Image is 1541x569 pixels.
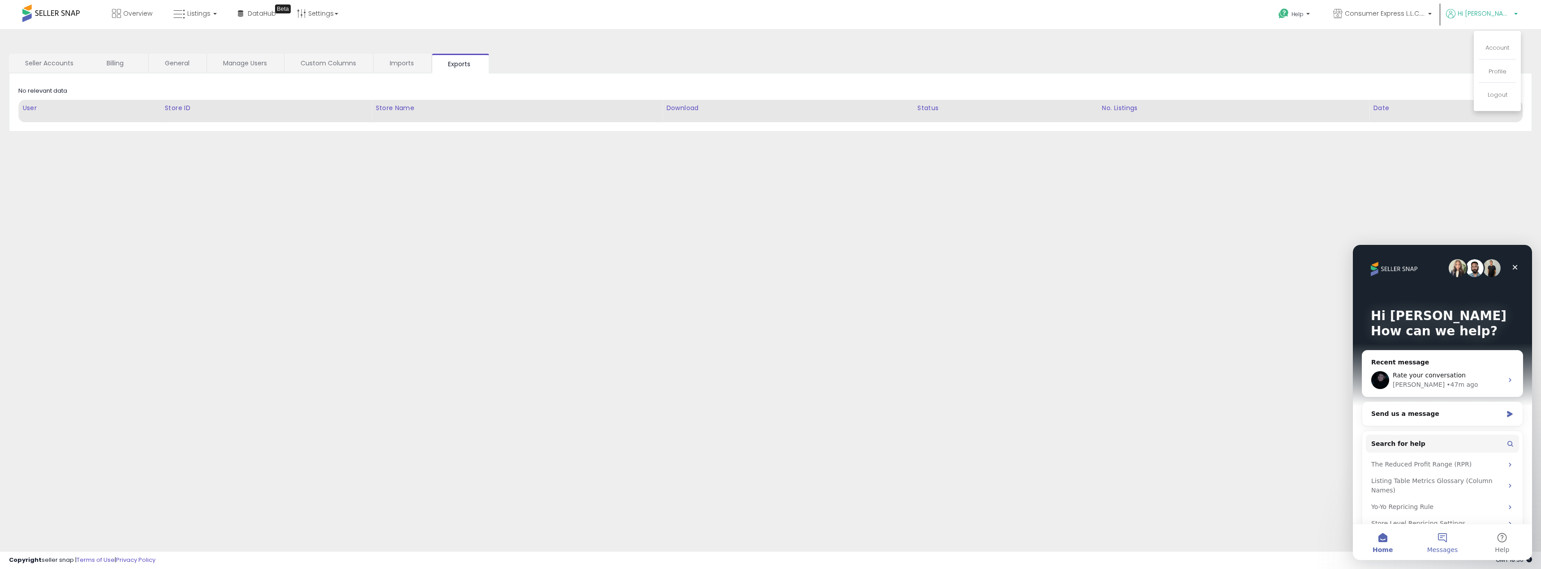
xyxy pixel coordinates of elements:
[666,103,910,113] div: Download
[432,54,489,73] a: Exports
[18,87,67,95] div: No relevant data
[917,103,1094,113] div: Status
[207,54,283,73] a: Manage Users
[1458,9,1511,18] span: Hi [PERSON_NAME]
[1345,9,1425,18] span: Consumer Express L.L.C. [GEOGRAPHIC_DATA]
[123,9,152,18] span: Overview
[374,54,430,73] a: Imports
[275,4,291,13] div: Tooltip anchor
[1353,245,1532,560] iframe: Intercom live chat
[1488,90,1507,99] a: Logout
[1489,67,1507,76] a: Profile
[248,9,276,18] span: DataHub
[90,54,147,73] a: Billing
[284,54,372,73] a: Custom Columns
[1278,8,1289,19] i: Get Help
[375,103,659,113] div: Store Name
[1271,1,1319,29] a: Help
[1485,43,1509,52] a: Account
[149,54,206,73] a: General
[1446,9,1518,29] a: Hi [PERSON_NAME]
[9,54,90,73] a: Seller Accounts
[1291,10,1304,18] span: Help
[1102,103,1365,113] div: No. Listings
[165,103,368,113] div: Store ID
[22,103,157,113] div: User
[187,9,211,18] span: Listings
[1373,103,1519,113] div: Date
